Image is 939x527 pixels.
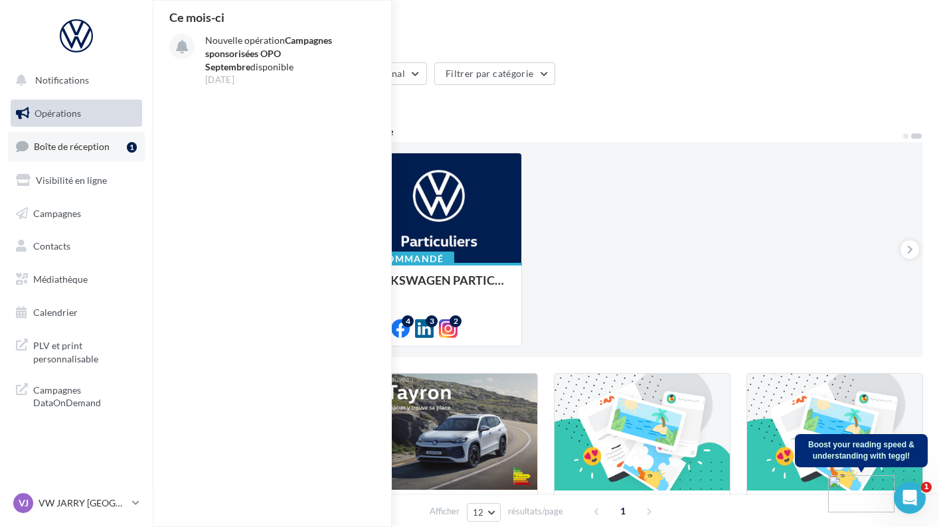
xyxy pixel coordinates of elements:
span: résultats/page [508,505,563,518]
a: Calendrier [8,299,145,327]
button: 12 [467,503,501,522]
span: Contacts [33,240,70,252]
div: 2 [450,315,462,327]
div: Boost your reading speed & understanding with teggl! [795,434,928,467]
span: VJ [19,496,29,510]
p: VW JARRY [GEOGRAPHIC_DATA] [39,496,127,510]
div: 3 [426,315,438,327]
div: Recommandé [356,252,454,266]
a: PLV et print personnalisable [8,331,145,370]
span: Visibilité en ligne [36,175,107,186]
iframe: Intercom live chat [894,482,926,514]
img: Toggle.png [828,475,895,512]
span: Boîte de réception [34,141,110,152]
span: Campagnes [33,207,81,218]
a: Visibilité en ligne [8,167,145,194]
span: 1 [921,482,932,492]
div: 6 opérations recommandées par votre enseigne [169,126,902,137]
button: Notifications [8,66,139,94]
div: Opérations marketing [169,21,923,41]
span: 12 [473,507,484,518]
span: Notifications [35,74,89,86]
a: Médiathèque [8,265,145,293]
a: Contacts [8,232,145,260]
a: Opérations [8,100,145,127]
a: VJ VW JARRY [GEOGRAPHIC_DATA] [11,490,142,516]
div: 4 [402,315,414,327]
a: Campagnes DataOnDemand [8,376,145,415]
a: Campagnes [8,200,145,228]
div: VOLKSWAGEN PARTICULIER [367,273,511,300]
span: Campagnes DataOnDemand [33,381,137,410]
span: PLV et print personnalisable [33,337,137,365]
a: Boîte de réception1 [8,132,145,161]
span: Afficher [430,505,460,518]
span: Médiathèque [33,273,88,285]
span: Opérations [35,108,81,119]
span: 1 [612,500,634,522]
div: 1 [127,142,137,153]
span: Calendrier [33,307,78,318]
button: Filtrer par catégorie [434,62,555,85]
